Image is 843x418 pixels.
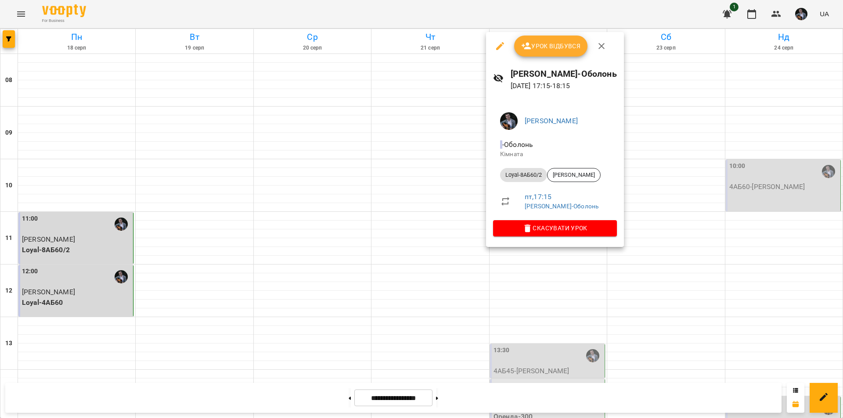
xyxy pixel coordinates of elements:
span: Скасувати Урок [500,223,610,233]
button: Урок відбувся [514,36,588,57]
a: пт , 17:15 [525,193,551,201]
button: Скасувати Урок [493,220,617,236]
span: Loyal-8АБ60/2 [500,171,547,179]
div: [PERSON_NAME] [547,168,601,182]
a: [PERSON_NAME]-Оболонь [525,203,598,210]
p: [DATE] 17:15 - 18:15 [511,81,617,91]
span: - Оболонь [500,140,535,149]
h6: [PERSON_NAME]-Оболонь [511,67,617,81]
a: [PERSON_NAME] [525,117,578,125]
span: [PERSON_NAME] [548,171,600,179]
img: d409717b2cc07cfe90b90e756120502c.jpg [500,112,518,130]
span: Урок відбувся [521,41,581,51]
p: Кімната [500,150,610,159]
